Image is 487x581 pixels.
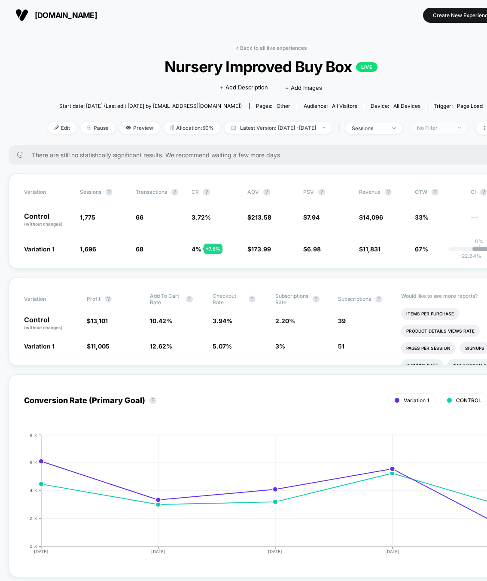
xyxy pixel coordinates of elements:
[404,397,429,404] span: Variation 1
[458,127,461,128] img: end
[277,103,290,109] span: other
[459,253,481,259] span: -22.64 %
[336,122,345,135] span: |
[24,245,55,253] span: Variation 1
[275,293,308,306] span: Subscriptions Rate
[87,296,100,302] span: Profit
[457,103,483,109] span: Page Load
[393,103,420,109] span: all devices
[136,214,143,221] span: 66
[87,342,110,350] span: $
[247,245,271,253] span: $
[256,103,290,109] div: Pages:
[432,189,438,196] button: ?
[213,293,244,306] span: Checkout Rate
[91,342,110,350] span: 11,005
[385,189,392,196] button: ?
[385,549,399,554] tspan: [DATE]
[235,45,307,51] a: < Back to all live experiences
[231,125,236,130] img: calendar
[338,342,344,350] span: 51
[434,103,483,109] div: Trigger:
[304,103,357,109] div: Audience:
[15,9,28,21] img: Visually logo
[415,245,428,253] span: 67%
[30,516,38,521] tspan: 2 %
[24,221,63,226] span: (without changes)
[417,125,451,131] div: No Filter
[480,189,487,196] button: ?
[478,245,480,251] p: |
[151,549,165,554] tspan: [DATE]
[24,325,63,330] span: (without changes)
[303,245,321,253] span: $
[13,8,100,22] button: [DOMAIN_NAME]
[213,342,232,350] span: 5.07 %
[24,293,71,306] span: Variation
[356,62,377,72] p: LIVE
[251,214,271,221] span: 213.58
[80,189,101,195] span: Sessions
[352,125,386,131] div: sessions
[251,245,271,253] span: 173.99
[393,127,396,129] img: end
[204,244,222,254] div: + 7.8 %
[59,103,242,109] span: Start date: [DATE] (Last edit [DATE] by [EMAIL_ADDRESS][DOMAIN_NAME])
[24,189,71,196] span: Variation
[275,317,295,324] span: 2.20 %
[323,127,326,128] img: end
[119,122,160,134] span: Preview
[35,11,97,20] span: [DOMAIN_NAME]
[81,122,115,134] span: Pause
[307,245,321,253] span: 6.98
[313,296,320,303] button: ?
[303,189,314,195] span: PSV
[359,189,380,195] span: Revenue
[225,122,332,134] span: Latest Version: [DATE] - [DATE]
[415,189,462,196] span: OTW
[150,317,172,324] span: 10.42 %
[475,238,484,245] p: 0%
[30,488,38,493] tspan: 4 %
[364,103,427,109] span: Device:
[30,432,38,437] tspan: 8 %
[87,125,91,130] img: end
[359,245,380,253] span: $
[332,103,357,109] span: All Visitors
[247,214,271,221] span: $
[268,549,283,554] tspan: [DATE]
[401,359,443,371] li: Signups Rate
[186,296,193,303] button: ?
[106,189,113,196] button: ?
[213,317,232,324] span: 3.94 %
[48,122,76,134] span: Edit
[87,317,108,324] span: $
[136,189,167,195] span: Transactions
[338,296,371,302] span: Subscriptions
[30,460,38,465] tspan: 6 %
[170,125,174,130] img: rebalance
[136,245,143,253] span: 68
[307,214,320,221] span: 7.94
[285,84,322,91] span: + Add Images
[401,308,459,320] li: Items Per Purchase
[80,245,96,253] span: 1,696
[456,397,481,404] span: CONTROL
[220,83,268,92] span: + Add Description
[164,122,220,134] span: Allocation: 50%
[263,189,270,196] button: ?
[249,296,256,303] button: ?
[415,214,429,221] span: 33%
[192,214,211,221] span: 3.72 %
[375,296,382,303] button: ?
[80,214,95,221] span: 1,775
[24,213,71,227] p: Control
[149,397,156,404] button: ?
[359,214,383,221] span: $
[55,125,59,130] img: edit
[150,293,182,306] span: Add To Cart Rate
[318,189,325,196] button: ?
[150,342,172,350] span: 12.62 %
[24,316,78,331] p: Control
[192,245,201,253] span: 4 %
